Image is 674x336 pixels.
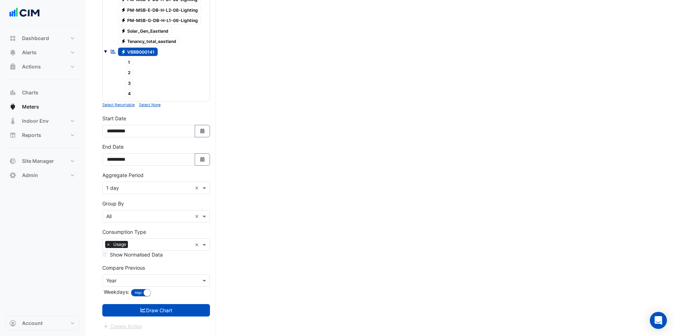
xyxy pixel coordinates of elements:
[22,132,41,139] span: Reports
[22,117,49,125] span: Indoor Env
[110,48,117,54] fa-icon: Reportable
[121,28,126,33] fa-icon: Electricity
[9,89,16,96] app-icon: Charts
[9,49,16,56] app-icon: Alerts
[6,154,80,168] button: Site Manager
[9,6,41,20] img: Company Logo
[6,316,80,330] button: Account
[118,6,201,14] span: PM-MSB-E-DB-H-L2-08-Lighting
[6,45,80,60] button: Alerts
[125,79,134,87] span: 3
[118,16,201,25] span: PM-MSB-G-DB-H-L1-06-Lighting
[199,156,206,163] fa-icon: Select Date
[118,48,158,56] span: VBBB000141
[6,86,80,100] button: Charts
[22,89,38,96] span: Charts
[102,143,124,150] label: End Date
[9,132,16,139] app-icon: Reports
[102,200,124,207] label: Group By
[102,323,142,329] app-escalated-ticket-create-button: Please draw the charts first
[125,90,134,98] span: 4
[22,35,49,42] span: Dashboard
[102,101,135,108] button: Select Reportable
[125,58,134,66] span: 1
[110,251,163,258] label: Show Normalised Data
[6,60,80,74] button: Actions
[102,264,145,271] label: Compare Previous
[6,31,80,45] button: Dashboard
[22,158,54,165] span: Site Manager
[9,172,16,179] app-icon: Admin
[195,241,201,248] span: Clear
[9,158,16,165] app-icon: Site Manager
[125,69,134,77] span: 2
[121,49,126,54] fa-icon: Electricity
[6,114,80,128] button: Indoor Env
[118,37,180,46] span: Tenancy_total_eastland
[9,117,16,125] app-icon: Indoor Env
[6,168,80,182] button: Admin
[9,103,16,110] app-icon: Meters
[118,27,172,35] span: 1
[22,103,39,110] span: Meters
[102,171,144,179] label: Aggregate Period
[102,304,210,316] button: Draw Chart
[102,228,146,236] label: Consumption Type
[121,39,126,44] fa-icon: Electricity
[195,213,201,220] span: Clear
[22,320,43,327] span: Account
[9,35,16,42] app-icon: Dashboard
[22,172,38,179] span: Admin
[102,288,129,296] label: Weekdays:
[6,100,80,114] button: Meters
[139,103,161,107] small: Select None
[6,128,80,142] button: Reports
[121,18,126,23] fa-icon: Electricity
[199,128,206,134] fa-icon: Select Date
[105,241,112,248] span: ×
[139,101,161,108] button: Select None
[102,103,135,107] small: Select Reportable
[9,63,16,70] app-icon: Actions
[195,184,201,192] span: Clear
[112,241,128,248] span: Usage
[22,63,41,70] span: Actions
[22,49,37,56] span: Alerts
[121,7,126,12] fa-icon: Electricity
[650,312,667,329] div: Open Intercom Messenger
[102,115,126,122] label: Start Date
